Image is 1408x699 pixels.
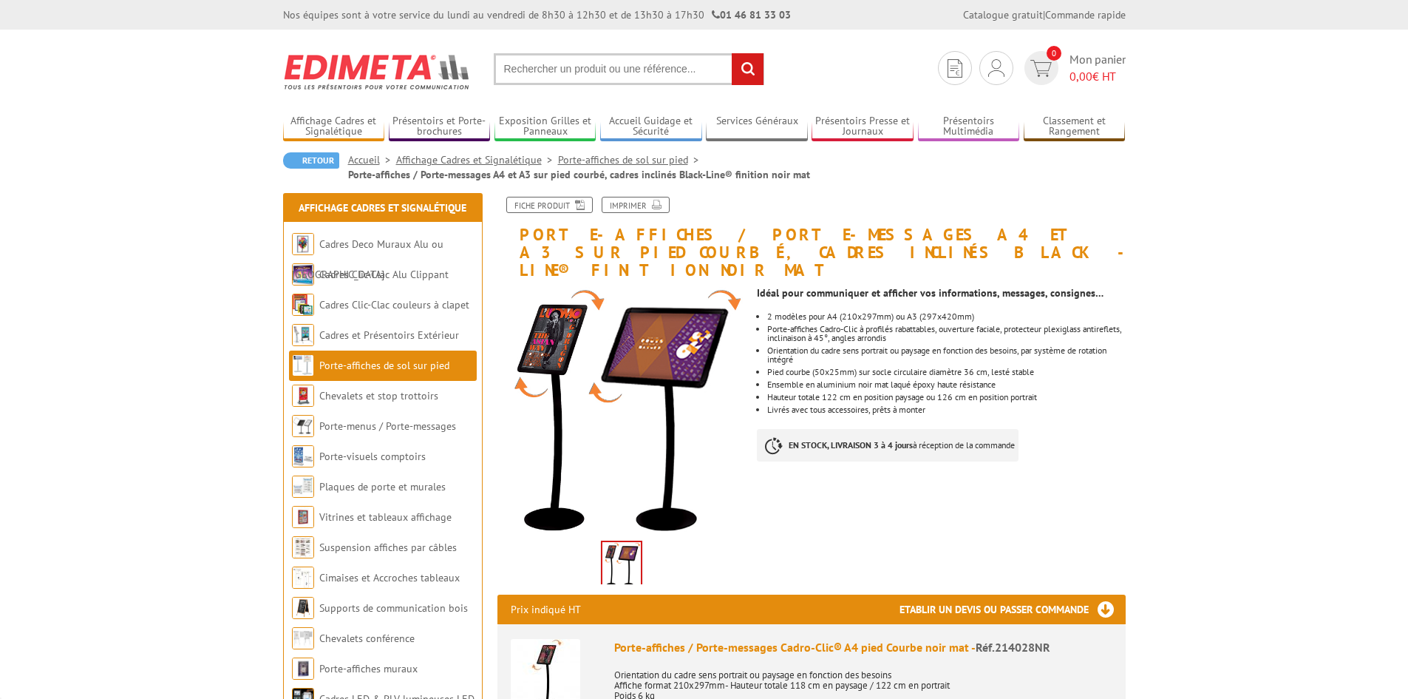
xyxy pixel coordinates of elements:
a: Suspension affiches par câbles [319,541,457,554]
img: Plaques de porte et murales [292,476,314,498]
a: Imprimer [602,197,670,213]
img: Suspension affiches par câbles [292,536,314,558]
a: Supports de communication bois [319,601,468,615]
li: Pied courbe (50x25mm) sur socle circulaire diamètre 36 cm, lesté stable [767,368,1125,376]
img: Cadres Clic-Clac couleurs à clapet [292,294,314,316]
h1: Porte-affiches / Porte-messages A4 et A3 sur pied courbé, cadres inclinés Black-Line® finition no... [486,197,1137,280]
a: Catalogue gratuit [963,8,1043,21]
li: Porte-affiches / Porte-messages A4 et A3 sur pied courbé, cadres inclinés Black-Line® finition no... [348,167,810,182]
span: € HT [1069,68,1126,85]
div: | [963,7,1126,22]
span: Mon panier [1069,51,1126,85]
span: 0,00 [1069,69,1092,84]
a: Porte-affiches de sol sur pied [319,359,449,372]
img: 214028nr_214030nr_porte-message_noir_cadro-clic_a4_a3.jpg [602,542,641,588]
a: Affichage Cadres et Signalétique [283,115,385,139]
p: Prix indiqué HT [511,595,581,624]
a: Affichage Cadres et Signalétique [396,153,558,166]
img: Porte-menus / Porte-messages [292,415,314,437]
li: Livrés avec tous accessoires, prêts à monter [767,405,1125,414]
a: Porte-visuels comptoirs [319,450,426,463]
img: devis rapide [988,59,1004,77]
a: Plaques de porte et murales [319,480,446,493]
img: devis rapide [1030,60,1052,77]
div: Porte-affiches / Porte-messages Cadro-Clic® A4 pied Courbe noir mat - [614,639,1112,656]
input: rechercher [732,53,763,85]
a: Présentoirs et Porte-brochures [389,115,491,139]
img: Porte-visuels comptoirs [292,445,314,467]
a: Vitrines et tableaux affichage [319,510,452,524]
a: Fiche produit [506,197,593,213]
a: Porte-affiches de sol sur pied [558,153,704,166]
img: Cimaises et Accroches tableaux [292,567,314,589]
li: Hauteur totale 122 cm en position paysage ou 126 cm en position portrait [767,393,1125,402]
a: Présentoirs Presse et Journaux [812,115,914,139]
a: Chevalets et stop trottoirs [319,389,438,402]
a: Retour [283,152,339,169]
a: Services Généraux [706,115,808,139]
img: Porte-affiches muraux [292,658,314,680]
a: Commande rapide [1045,8,1126,21]
img: 214028nr_214030nr_porte-message_noir_cadro-clic_a4_a3.jpg [497,287,746,536]
li: Porte-affiches Cadro-Clic à profilés rabattables, ouverture faciale, protecteur plexiglass antire... [767,325,1125,342]
span: 0 [1047,46,1061,61]
img: Cadres Deco Muraux Alu ou Bois [292,233,314,255]
li: 2 modèles pour A4 (210x297mm) ou A3 (297x420mm) [767,312,1125,321]
strong: Idéal pour communiquer et afficher vos informations, messages, consignes… [757,286,1103,300]
img: Supports de communication bois [292,597,314,619]
a: Cadres Clic-Clac couleurs à clapet [319,298,469,311]
a: Cimaises et Accroches tableaux [319,571,460,584]
img: devis rapide [948,59,962,78]
img: Edimeta [283,44,472,99]
strong: EN STOCK, LIVRAISON 3 à 4 jours [789,439,913,450]
a: Chevalets conférence [319,632,415,645]
img: Chevalets conférence [292,627,314,649]
a: Exposition Grilles et Panneaux [494,115,596,139]
a: Cadres et Présentoirs Extérieur [319,328,459,342]
input: Rechercher un produit ou une référence... [494,53,764,85]
img: Chevalets et stop trottoirs [292,385,314,407]
img: Porte-affiches de sol sur pied [292,354,314,376]
h3: Etablir un devis ou passer commande [899,595,1126,624]
a: Porte-affiches muraux [319,662,418,675]
a: Cadres Deco Muraux Alu ou [GEOGRAPHIC_DATA] [292,237,443,281]
a: Porte-menus / Porte-messages [319,419,456,433]
li: Orientation du cadre sens portrait ou paysage en fonction des besoins, par système de rotation in... [767,346,1125,364]
a: Accueil [348,153,396,166]
a: Classement et Rangement [1024,115,1126,139]
li: Ensemble en aluminium noir mat laqué époxy haute résistance [767,380,1125,389]
p: à réception de la commande [757,429,1018,462]
a: Affichage Cadres et Signalétique [299,201,466,215]
a: Présentoirs Multimédia [918,115,1020,139]
img: Vitrines et tableaux affichage [292,506,314,528]
div: Nos équipes sont à votre service du lundi au vendredi de 8h30 à 12h30 et de 13h30 à 17h30 [283,7,791,22]
a: Accueil Guidage et Sécurité [600,115,702,139]
strong: 01 46 81 33 03 [712,8,791,21]
a: devis rapide 0 Mon panier 0,00€ HT [1021,51,1126,85]
span: Réf.214028NR [976,640,1050,655]
img: Cadres et Présentoirs Extérieur [292,324,314,346]
a: Cadres Clic-Clac Alu Clippant [319,268,449,281]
